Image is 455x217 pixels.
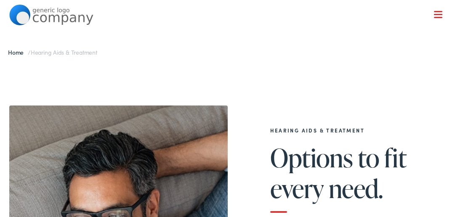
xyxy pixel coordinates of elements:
a: What We Offer [16,34,446,60]
span: Options [270,144,353,172]
span: / [8,48,97,56]
span: to [358,144,380,172]
span: fit [384,144,407,172]
h2: Hearing Aids & Treatment [270,127,446,133]
span: every [270,175,324,202]
span: Hearing Aids & Treatment [31,48,97,56]
a: Home [8,48,28,56]
span: need. [329,175,383,202]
